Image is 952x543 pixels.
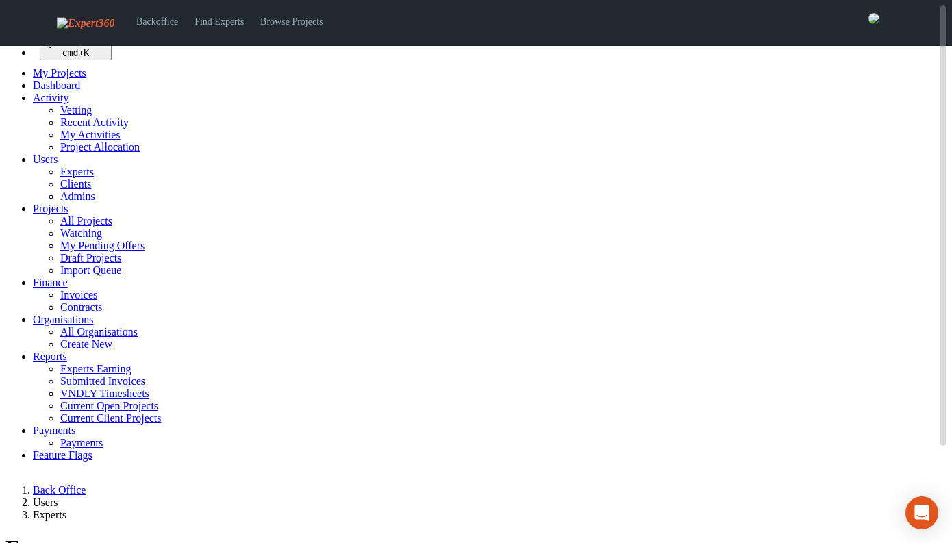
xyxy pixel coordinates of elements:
[60,227,102,239] a: Watching
[60,252,121,264] a: Draft Projects
[60,301,102,313] a: Contracts
[33,79,80,91] a: Dashboard
[60,190,95,202] a: Admins
[33,449,92,461] a: Feature Flags
[60,437,103,449] a: Payments
[60,289,97,301] a: Invoices
[60,166,94,177] a: Experts
[60,116,129,128] a: Recent Activity
[33,425,75,436] a: Payments
[60,326,138,338] a: All Organisations
[905,496,938,529] div: Open Intercom Messenger
[33,203,68,214] a: Projects
[60,388,149,399] a: VNDLY Timesheets
[62,48,78,58] kbd: cmd
[33,509,947,521] li: Experts
[84,48,89,58] kbd: K
[33,314,94,325] a: Organisations
[60,363,131,375] a: Experts Earning
[40,36,112,60] button: Quick search... cmd+K
[868,13,879,24] img: 0421c9a1-ac87-4857-a63f-b59ed7722763-normal.jpeg
[33,484,86,496] a: Back Office
[33,67,86,79] a: My Projects
[60,264,121,276] a: Import Queue
[60,141,140,153] a: Project Allocation
[60,400,158,412] a: Current Open Projects
[33,153,58,165] a: Users
[33,496,947,509] li: Users
[60,104,92,116] a: Vetting
[60,129,121,140] a: My Activities
[57,17,114,29] img: Expert360
[33,92,68,103] a: Activity
[60,338,112,350] a: Create New
[33,351,67,362] a: Reports
[60,412,162,424] a: Current Client Projects
[60,375,145,387] a: Submitted Invoices
[60,178,91,190] a: Clients
[45,48,106,58] div: +
[60,240,145,251] a: My Pending Offers
[33,277,68,288] a: Finance
[60,215,112,227] a: All Projects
